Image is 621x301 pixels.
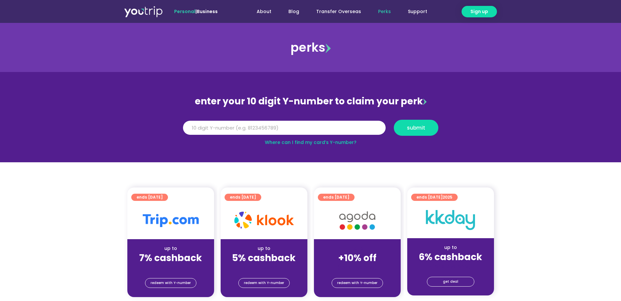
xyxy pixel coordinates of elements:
[174,8,195,15] span: Personal
[133,245,209,252] div: up to
[323,194,349,201] span: ends [DATE]
[337,278,377,288] span: redeem with Y-number
[407,125,425,130] span: submit
[265,139,356,146] a: Where can I find my card’s Y-number?
[183,120,438,141] form: Y Number
[225,194,261,201] a: ends [DATE]
[462,6,497,17] a: Sign up
[399,6,436,18] a: Support
[131,194,168,201] a: ends [DATE]
[137,194,163,201] span: ends [DATE]
[226,245,302,252] div: up to
[470,8,488,15] span: Sign up
[235,6,436,18] nav: Menu
[244,278,284,288] span: redeem with Y-number
[338,252,376,264] strong: +10% off
[183,121,386,135] input: 10 digit Y-number (e.g. 8123456789)
[318,194,355,201] a: ends [DATE]
[332,278,383,288] a: redeem with Y-number
[370,6,399,18] a: Perks
[133,264,209,271] div: (for stays only)
[180,93,442,110] div: enter your 10 digit Y-number to claim your perk
[443,194,452,200] span: 2025
[351,245,363,252] span: up to
[308,6,370,18] a: Transfer Overseas
[226,264,302,271] div: (for stays only)
[139,252,202,264] strong: 7% cashback
[232,252,296,264] strong: 5% cashback
[394,120,438,136] button: submit
[174,8,218,15] span: |
[443,277,458,286] span: get deal
[230,194,256,201] span: ends [DATE]
[238,278,290,288] a: redeem with Y-number
[416,194,452,201] span: ends [DATE]
[411,194,458,201] a: ends [DATE]2025
[412,244,489,251] div: up to
[197,8,218,15] a: Business
[427,277,474,287] a: get deal
[419,251,482,263] strong: 6% cashback
[151,278,191,288] span: redeem with Y-number
[319,264,395,271] div: (for stays only)
[280,6,308,18] a: Blog
[145,278,196,288] a: redeem with Y-number
[248,6,280,18] a: About
[412,263,489,270] div: (for stays only)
